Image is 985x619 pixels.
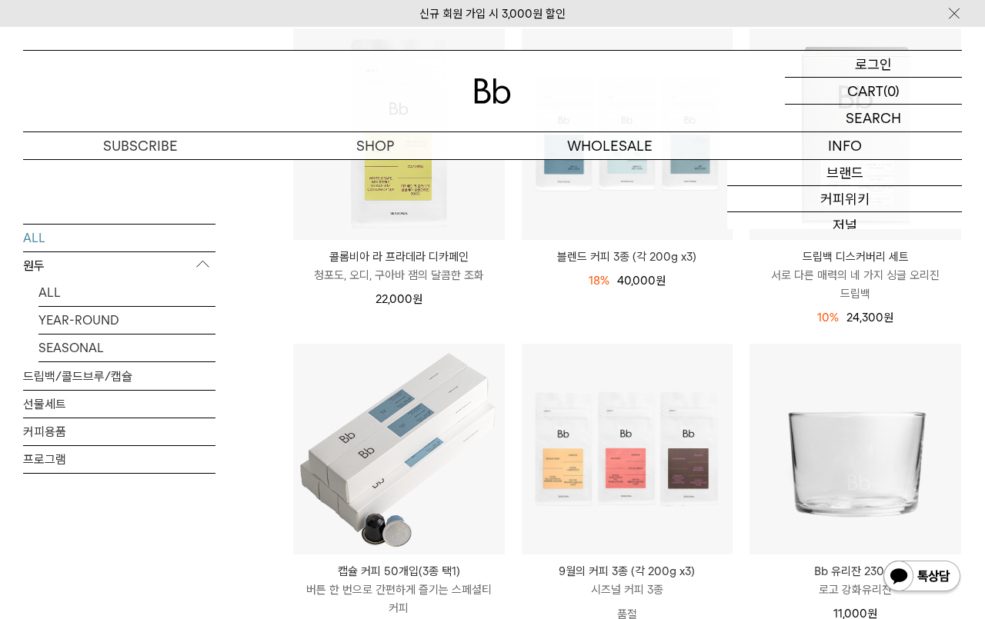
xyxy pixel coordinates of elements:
img: 9월의 커피 3종 (각 200g x3) [522,344,733,555]
img: 로고 [474,78,511,104]
p: WHOLESALE [492,132,727,159]
a: SEASONAL [38,334,215,361]
p: 시즈널 커피 3종 [522,581,733,599]
p: INFO [727,132,962,159]
a: SUBSCRIBE [23,132,258,159]
p: 콜롬비아 라 프라데라 디카페인 [293,248,505,266]
p: 드립백 디스커버리 세트 [750,248,961,266]
p: CART [847,78,883,104]
a: ALL [23,224,215,251]
span: 24,300 [846,311,893,324]
span: 22,000 [376,292,422,306]
p: 9월의 커피 3종 (각 200g x3) [522,562,733,581]
a: 커피위키 [727,186,962,212]
p: 버튼 한 번으로 간편하게 즐기는 스페셜티 커피 [293,581,505,617]
img: 캡슐 커피 50개입(3종 택1) [293,344,505,555]
a: 신규 회원 가입 시 3,000원 할인 [419,7,566,21]
span: 원 [883,311,893,324]
div: 18% [589,271,609,290]
span: 원 [412,292,422,306]
a: CART (0) [785,78,962,105]
a: ALL [38,278,215,305]
a: 프로그램 [23,445,215,472]
p: 원두 [23,251,215,279]
p: 로고 강화유리잔 [750,581,961,599]
a: YEAR-ROUND [38,306,215,333]
img: Bb 유리잔 230ml [750,344,961,555]
a: SHOP [258,132,492,159]
img: 카카오톡 채널 1:1 채팅 버튼 [882,559,962,596]
p: Bb 유리잔 230ml [750,562,961,581]
a: Bb 유리잔 230ml 로고 강화유리잔 [750,562,961,599]
p: 청포도, 오디, 구아바 잼의 달콤한 조화 [293,266,505,285]
p: 로그인 [855,51,892,77]
a: 콜롬비아 라 프라데라 디카페인 청포도, 오디, 구아바 잼의 달콤한 조화 [293,248,505,285]
a: 브랜드 [727,160,962,186]
div: 10% [817,308,839,327]
a: 로그인 [785,51,962,78]
p: 캡슐 커피 50개입(3종 택1) [293,562,505,581]
a: 드립백/콜드브루/캡슐 [23,362,215,389]
p: (0) [883,78,900,104]
span: 원 [656,274,666,288]
span: 40,000 [617,274,666,288]
a: 커피용품 [23,418,215,444]
a: 선물세트 [23,390,215,417]
p: SEARCH [846,105,901,131]
a: 캡슐 커피 50개입(3종 택1) 버튼 한 번으로 간편하게 즐기는 스페셜티 커피 [293,562,505,617]
p: 서로 다른 매력의 네 가지 싱글 오리진 드립백 [750,266,961,303]
a: 블렌드 커피 3종 (각 200g x3) [522,248,733,266]
a: 저널 [727,212,962,238]
a: 드립백 디스커버리 세트 서로 다른 매력의 네 가지 싱글 오리진 드립백 [750,248,961,303]
a: 9월의 커피 3종 (각 200g x3) 시즈널 커피 3종 [522,562,733,599]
